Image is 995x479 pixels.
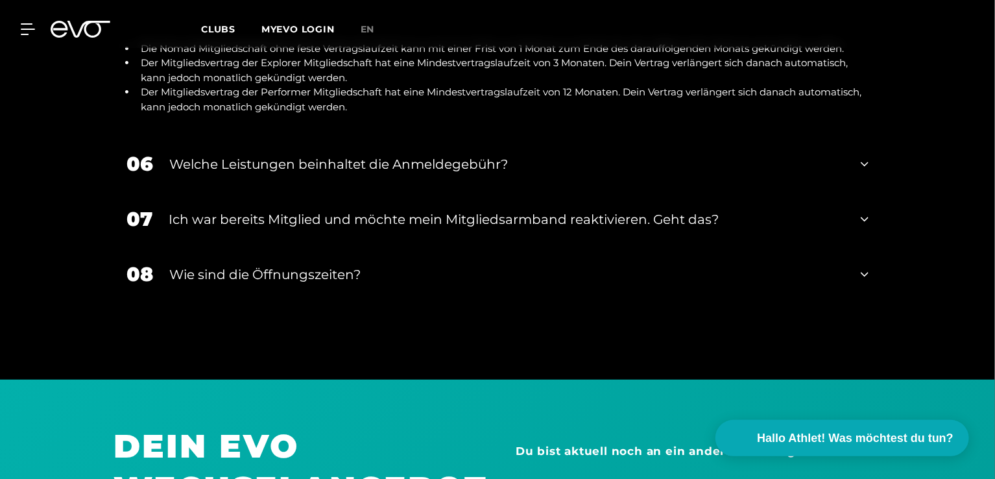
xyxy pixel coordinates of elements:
div: 06 [126,149,153,178]
div: Ich war bereits Mitglied und möchte mein Mitgliedsarmband reaktivieren. Geht das? [169,210,845,229]
a: MYEVO LOGIN [261,23,335,35]
a: en [361,22,390,37]
a: Clubs [201,23,261,35]
div: 07 [126,204,152,234]
span: en [361,23,375,35]
span: Clubs [201,23,235,35]
div: 08 [126,260,153,289]
li: Der Mitgliedsvertrag der Performer Mitgliedschaft hat eine Mindestvertragslaufzeit von 12 Monaten... [136,85,869,114]
div: Wie sind die Öffnungszeiten? [169,265,845,284]
button: Hallo Athlet! Was möchtest du tun? [715,420,969,456]
span: Hallo Athlet! Was möchtest du tun? [757,430,953,447]
li: Der Mitgliedsvertrag der Explorer Mitgliedschaft hat eine Mindestvertragslaufzeit von 3 Monaten. ... [136,56,869,85]
div: Welche Leistungen beinhaltet die Anmeldegebühr? [169,154,845,174]
strong: Du bist aktuell noch an ein anderes Studio gebunden [516,445,853,458]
